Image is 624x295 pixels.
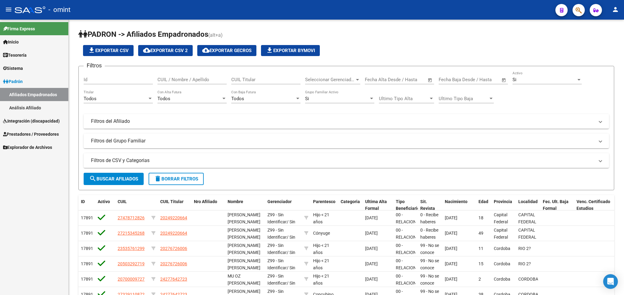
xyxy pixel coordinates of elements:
[445,215,457,220] span: [DATE]
[84,114,609,129] mat-expansion-panel-header: Filtros del Afiliado
[118,199,127,204] span: CUIL
[138,45,193,56] button: Exportar CSV 2
[3,39,19,45] span: Inicio
[143,48,188,53] span: Exportar CSV 2
[365,214,391,221] div: [DATE]
[228,243,260,255] span: [PERSON_NAME] [PERSON_NAME]
[439,77,463,82] input: Fecha inicio
[158,195,191,215] datatable-header-cell: CUIL Titular
[379,96,429,101] span: Ultimo Tipo Alta
[313,274,329,286] span: Hijo < 21 años
[267,228,287,240] span: Z99 - Sin Identificar
[396,258,424,284] span: 00 - RELACION DE DEPENDENCIA
[88,47,95,54] mat-icon: file_download
[420,212,446,231] span: 0 - Recibe haberes regularmente
[228,274,260,286] span: MU OZ [PERSON_NAME]
[98,199,110,204] span: Activo
[154,175,161,182] mat-icon: delete
[81,246,96,251] span: 178915
[84,96,96,101] span: Todos
[231,96,244,101] span: Todos
[160,277,187,282] span: 24277642723
[365,199,387,211] span: Ultima Alta Formal
[420,199,435,211] span: Sit. Revista
[115,195,149,215] datatable-header-cell: CUIL
[603,274,618,289] div: Open Intercom Messenger
[365,230,391,237] div: [DATE]
[442,195,476,215] datatable-header-cell: Nacimiento
[518,246,531,251] span: RIO 2?
[516,195,540,215] datatable-header-cell: Localidad
[494,261,510,266] span: Cordoba
[261,45,320,56] button: Exportar Bymovi
[543,199,569,211] span: Fec. Ult. Baja Formal
[160,199,183,204] span: CUIL Titular
[202,48,251,53] span: Exportar GECROS
[445,261,457,266] span: [DATE]
[91,157,594,164] mat-panel-title: Filtros de CSV y Categorias
[194,199,217,204] span: Nro Afiliado
[267,243,287,255] span: Z99 - Sin Identificar
[228,212,260,224] span: [PERSON_NAME] [PERSON_NAME]
[476,195,491,215] datatable-header-cell: Edad
[154,176,198,182] span: Borrar Filtros
[91,138,594,144] mat-panel-title: Filtros del Grupo Familiar
[518,199,538,204] span: Localidad
[267,274,287,286] span: Z99 - Sin Identificar
[494,212,508,224] span: Capital Federal
[228,258,260,270] span: [PERSON_NAME] [PERSON_NAME]
[160,261,187,266] span: 20276726006
[439,96,488,101] span: Ultimo Tipo Baja
[420,243,439,269] span: 99 - No se conoce situación de revista
[197,45,256,56] button: Exportar GECROS
[202,47,210,54] mat-icon: cloud_download
[267,212,287,224] span: Z99 - Sin Identificar
[445,231,457,236] span: [DATE]
[3,144,52,151] span: Explorador de Archivos
[95,195,115,215] datatable-header-cell: Activo
[3,118,60,124] span: Integración (discapacidad)
[84,134,609,148] mat-expansion-panel-header: Filtros del Grupo Familiar
[313,243,329,255] span: Hijo < 21 años
[574,195,614,215] datatable-header-cell: Venc. Certificado Estudios
[81,277,96,282] span: 178913
[81,199,85,204] span: ID
[395,77,425,82] input: Fecha fin
[266,47,273,54] mat-icon: file_download
[420,258,439,284] span: 99 - No se conoce situación de revista
[501,77,508,84] button: Open calendar
[512,77,516,82] span: Si
[469,77,499,82] input: Fecha fin
[518,228,536,240] span: CAPITAL FEDERAL
[491,195,516,215] datatable-header-cell: Provincia
[160,215,187,220] span: 20249220664
[445,199,467,204] span: Nacimiento
[420,228,446,247] span: 0 - Recibe haberes regularmente
[363,195,393,215] datatable-header-cell: Ultima Alta Formal
[305,77,355,82] span: Seleccionar Gerenciador
[5,6,12,13] mat-icon: menu
[518,261,531,266] span: RIO 2?
[494,199,512,204] span: Provincia
[396,228,424,253] span: 00 - RELACION DE DEPENDENCIA
[78,195,95,215] datatable-header-cell: ID
[494,246,510,251] span: Cordoba
[84,153,609,168] mat-expansion-panel-header: Filtros de CSV y Categorias
[48,3,70,17] span: - omint
[313,231,330,236] span: Cónyuge
[191,195,225,215] datatable-header-cell: Nro Afiliado
[208,32,223,38] span: (alt+a)
[160,246,187,251] span: 20276726006
[118,261,145,266] span: 20503292719
[338,195,363,215] datatable-header-cell: Categoria
[478,261,483,266] span: 15
[478,215,483,220] span: 18
[81,215,96,220] span: 178917
[81,231,96,236] span: 178916
[88,48,129,53] span: Exportar CSV
[3,25,35,32] span: Firma Express
[305,96,309,101] span: Si
[341,199,360,204] span: Categoria
[494,277,510,282] span: Cordoba
[266,48,315,53] span: Exportar Bymovi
